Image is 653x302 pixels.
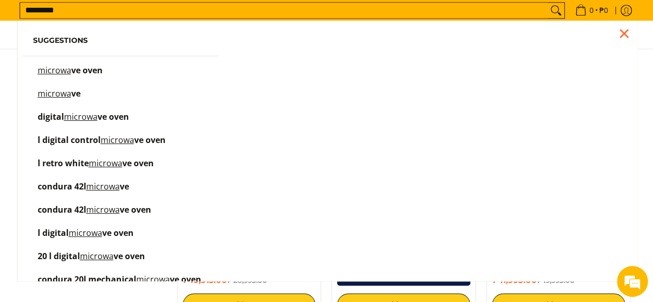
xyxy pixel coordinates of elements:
a: microwave oven [33,67,209,85]
span: ve oven [98,111,129,122]
span: ve oven [120,204,151,215]
a: condura 42l microwave oven [33,206,209,224]
span: condura 20l mechanical [38,274,136,285]
p: condura 20l mechanical microwave oven [38,276,201,294]
span: ve oven [71,65,103,76]
span: ve oven [114,250,145,262]
button: Search [548,3,564,18]
a: l retro white microwave oven [33,160,209,178]
a: digital microwave oven [33,113,209,131]
span: digital [38,111,64,122]
span: ve oven [134,134,166,146]
h6: Suggestions [33,36,209,45]
a: 20 l digital microwave oven [33,252,209,271]
del: ₱28,995.00 [227,276,267,284]
span: ₱0 [598,7,610,14]
p: microwave [38,90,81,108]
span: l digital control [38,134,101,146]
del: ₱19,995.00 [536,276,574,284]
span: ve oven [170,274,201,285]
p: digital microwave oven [38,113,129,131]
span: condura 42l [38,181,86,192]
span: ve [71,88,81,99]
span: • [572,5,611,16]
mark: microwa [136,274,170,285]
mark: microwa [80,250,114,262]
a: l digital control microwave oven [33,136,209,154]
mark: microwa [64,111,98,122]
span: 0 [588,7,595,14]
span: ve [120,181,129,192]
p: l digital control microwave oven [38,136,166,154]
mark: microwa [101,134,134,146]
span: l digital [38,227,69,239]
mark: microwa [86,181,120,192]
p: condura 42l microwave [38,183,129,201]
div: Chat with us now [54,58,173,71]
a: condura 42l microwave [33,183,209,201]
mark: microwa [38,65,71,76]
span: ve oven [102,227,134,239]
a: condura 20l mechanical microwave oven [33,276,209,294]
mark: microwa [69,227,102,239]
p: l digital microwave oven [38,229,134,247]
div: Close pop up [616,26,632,41]
span: ve oven [122,157,154,169]
p: 20 l digital microwave oven [38,252,145,271]
mark: microwa [89,157,122,169]
a: microwave [33,90,209,108]
p: microwave oven [38,67,103,85]
span: l retro white [38,157,89,169]
span: 20 l digital [38,250,80,262]
mark: microwa [38,88,71,99]
a: l digital microwave oven [33,229,209,247]
p: condura 42l microwave oven [38,206,151,224]
div: Minimize live chat window [169,5,194,30]
span: condura 42l [38,204,86,215]
mark: microwa [86,204,120,215]
textarea: Type your message and hit 'Enter' [5,196,197,232]
span: We're online! [60,87,142,192]
p: l retro white microwave oven [38,160,154,178]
